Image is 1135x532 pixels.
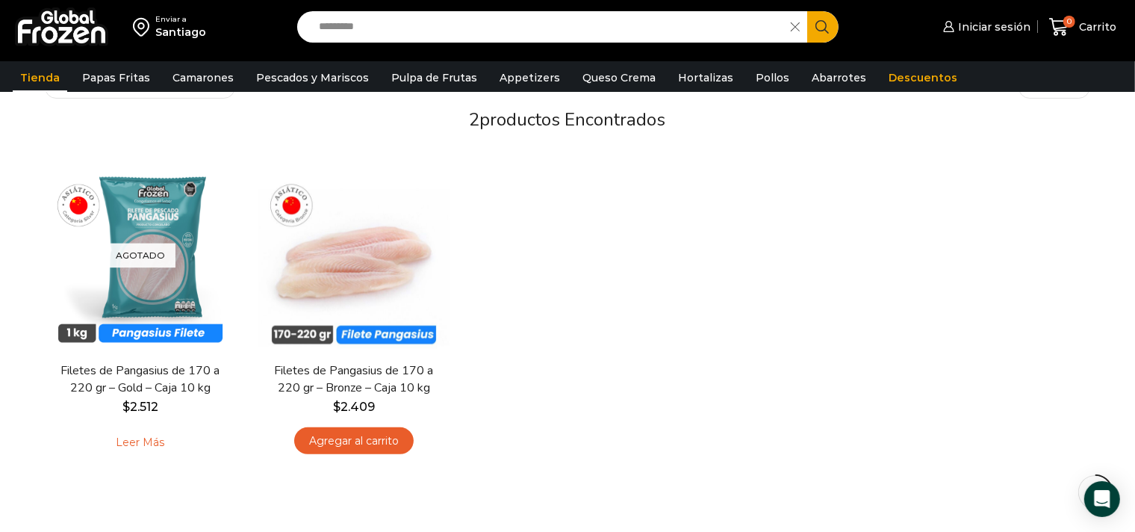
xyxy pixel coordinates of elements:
a: Leé más sobre “Filetes de Pangasius de 170 a 220 gr - Gold - Caja 10 kg” [93,427,188,459]
img: address-field-icon.svg [133,14,155,40]
span: productos encontrados [480,108,666,132]
a: Filetes de Pangasius de 170 a 220 gr – Gold – Caja 10 kg [55,362,226,397]
a: Papas Fritas [75,64,158,92]
a: Hortalizas [671,64,741,92]
bdi: 2.512 [122,400,158,414]
a: Pulpa de Frutas [384,64,485,92]
a: Appetizers [492,64,567,92]
a: Pescados y Mariscos [249,64,376,92]
a: Pollos [748,64,797,92]
button: Search button [807,11,839,43]
a: Queso Crema [575,64,663,92]
a: Tienda [13,64,67,92]
span: $ [122,400,130,414]
span: 0 [1063,16,1075,28]
a: Iniciar sesión [939,12,1030,42]
div: Enviar a [155,14,206,25]
div: Open Intercom Messenger [1084,481,1120,517]
a: Agregar al carrito: “Filetes de Pangasius de 170 a 220 gr - Bronze - Caja 10 kg” [294,427,414,455]
a: Abarrotes [804,64,874,92]
a: Filetes de Pangasius de 170 a 220 gr – Bronze – Caja 10 kg [268,362,440,397]
a: 0 Carrito [1045,10,1120,45]
bdi: 2.409 [333,400,375,414]
span: 2 [470,108,480,132]
span: Iniciar sesión [954,19,1030,34]
p: Agotado [105,243,175,267]
div: Santiago [155,25,206,40]
span: $ [333,400,340,414]
span: Carrito [1075,19,1116,34]
a: Camarones [165,64,241,92]
a: Descuentos [881,64,965,92]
